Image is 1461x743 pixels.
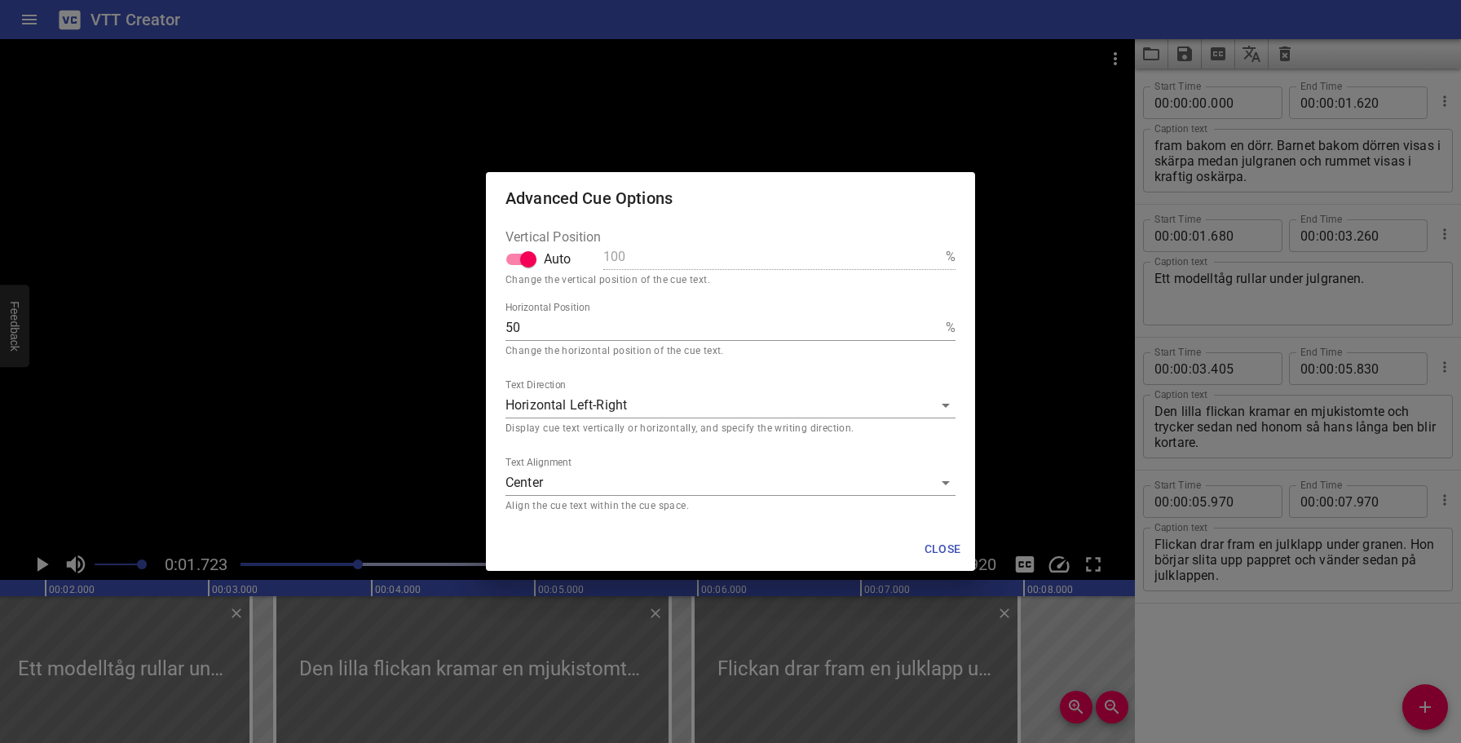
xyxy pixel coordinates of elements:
p: Change the vertical position of the cue text. [505,272,956,289]
button: Close [916,534,969,564]
span: Close [923,539,962,559]
p: Display cue text vertically or horizontally, and specify the writing direction. [505,421,956,437]
label: Text Alignment [505,458,572,468]
p: Change the horizontal position of the cue text. [505,343,956,360]
p: % [946,247,956,267]
div: Horizontal Left-Right [505,392,956,418]
span: Auto [544,250,572,269]
label: Text Direction [505,381,566,391]
h2: Advanced Cue Options [505,185,956,211]
p: % [946,318,956,338]
div: Center [505,470,956,496]
label: Horizontal Position [505,303,589,313]
legend: Vertical Position [505,231,602,244]
p: Align the cue text within the cue space. [505,498,956,515]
